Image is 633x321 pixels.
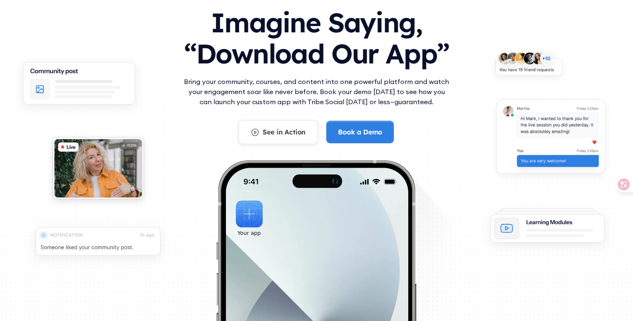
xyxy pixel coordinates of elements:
div: Your app [237,229,261,238]
img: An illustration of Live video [44,131,152,210]
img: An illustration of push notification [25,220,171,268]
img: An illustration of New friends requests [487,46,570,85]
div: See in Action [263,127,306,137]
img: An illustration of chat [487,93,614,184]
a: See in Action [239,120,318,144]
img: An illustration of Community Feed [13,55,146,118]
a: Book a Demo [326,121,394,143]
p: Bring your community, courses, and content into one powerful platform and watch your engagement s... [182,76,451,107]
img: An illustration of Learning Modules [481,203,614,255]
